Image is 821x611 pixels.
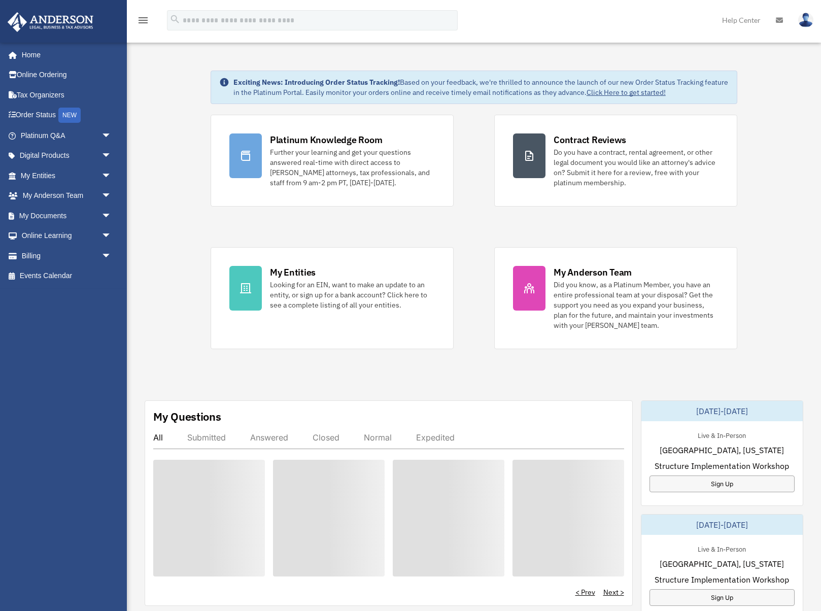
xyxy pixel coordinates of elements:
[649,476,795,492] a: Sign Up
[798,13,813,27] img: User Pic
[101,226,122,247] span: arrow_drop_down
[7,85,127,105] a: Tax Organizers
[416,432,455,443] div: Expedited
[554,280,719,330] div: Did you know, as a Platinum Member, you have an entire professional team at your disposal? Get th...
[58,108,81,123] div: NEW
[587,88,666,97] a: Click Here to get started!
[137,14,149,26] i: menu
[603,587,624,597] a: Next >
[575,587,595,597] a: < Prev
[7,105,127,126] a: Order StatusNEW
[7,45,122,65] a: Home
[7,226,127,246] a: Online Learningarrow_drop_down
[690,429,754,440] div: Live & In-Person
[660,444,784,456] span: [GEOGRAPHIC_DATA], [US_STATE]
[655,460,789,472] span: Structure Implementation Workshop
[655,573,789,586] span: Structure Implementation Workshop
[7,165,127,186] a: My Entitiesarrow_drop_down
[554,266,632,279] div: My Anderson Team
[641,515,803,535] div: [DATE]-[DATE]
[554,133,626,146] div: Contract Reviews
[270,266,316,279] div: My Entities
[101,146,122,166] span: arrow_drop_down
[153,409,221,424] div: My Questions
[364,432,392,443] div: Normal
[7,246,127,266] a: Billingarrow_drop_down
[187,432,226,443] div: Submitted
[169,14,181,25] i: search
[690,543,754,554] div: Live & In-Person
[101,165,122,186] span: arrow_drop_down
[211,247,454,349] a: My Entities Looking for an EIN, want to make an update to an entity, or sign up for a bank accoun...
[250,432,288,443] div: Answered
[641,401,803,421] div: [DATE]-[DATE]
[101,186,122,207] span: arrow_drop_down
[660,558,784,570] span: [GEOGRAPHIC_DATA], [US_STATE]
[7,146,127,166] a: Digital Productsarrow_drop_down
[101,206,122,226] span: arrow_drop_down
[649,589,795,606] a: Sign Up
[233,77,729,97] div: Based on your feedback, we're thrilled to announce the launch of our new Order Status Tracking fe...
[270,147,435,188] div: Further your learning and get your questions answered real-time with direct access to [PERSON_NAM...
[101,246,122,266] span: arrow_drop_down
[7,186,127,206] a: My Anderson Teamarrow_drop_down
[270,280,435,310] div: Looking for an EIN, want to make an update to an entity, or sign up for a bank account? Click her...
[554,147,719,188] div: Do you have a contract, rental agreement, or other legal document you would like an attorney's ad...
[7,125,127,146] a: Platinum Q&Aarrow_drop_down
[494,247,737,349] a: My Anderson Team Did you know, as a Platinum Member, you have an entire professional team at your...
[270,133,383,146] div: Platinum Knowledge Room
[101,125,122,146] span: arrow_drop_down
[7,65,127,85] a: Online Ordering
[7,206,127,226] a: My Documentsarrow_drop_down
[211,115,454,207] a: Platinum Knowledge Room Further your learning and get your questions answered real-time with dire...
[137,18,149,26] a: menu
[7,266,127,286] a: Events Calendar
[494,115,737,207] a: Contract Reviews Do you have a contract, rental agreement, or other legal document you would like...
[153,432,163,443] div: All
[313,432,339,443] div: Closed
[5,12,96,32] img: Anderson Advisors Platinum Portal
[233,78,400,87] strong: Exciting News: Introducing Order Status Tracking!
